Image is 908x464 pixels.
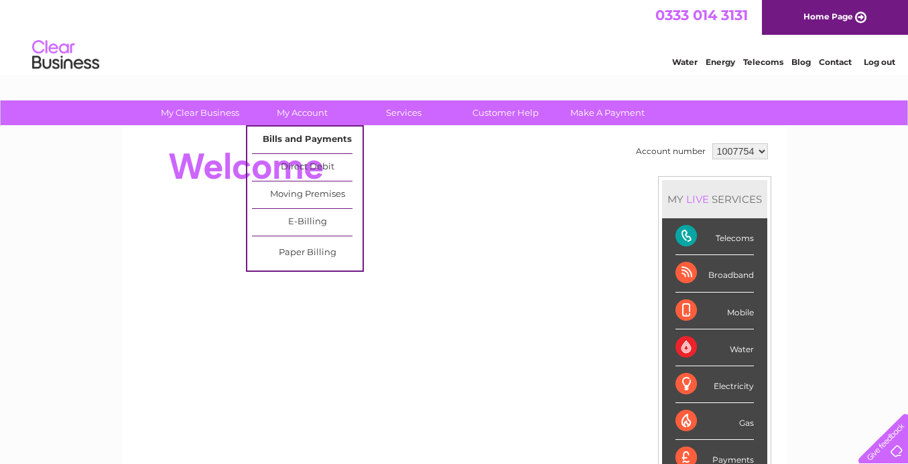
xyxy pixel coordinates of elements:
[675,329,754,366] div: Water
[675,255,754,292] div: Broadband
[252,209,363,236] a: E-Billing
[819,57,852,67] a: Contact
[252,240,363,266] a: Paper Billing
[450,100,561,125] a: Customer Help
[145,100,255,125] a: My Clear Business
[675,293,754,329] div: Mobile
[252,154,363,181] a: Direct Debit
[252,127,363,153] a: Bills and Payments
[675,366,754,403] div: Electricity
[633,140,709,163] td: Account number
[864,57,895,67] a: Log out
[675,403,754,440] div: Gas
[743,57,783,67] a: Telecoms
[348,100,459,125] a: Services
[662,180,767,218] div: MY SERVICES
[791,57,811,67] a: Blog
[247,100,357,125] a: My Account
[31,35,100,76] img: logo.png
[138,7,771,65] div: Clear Business is a trading name of Verastar Limited (registered in [GEOGRAPHIC_DATA] No. 3667643...
[655,7,748,23] a: 0333 014 3131
[252,181,363,208] a: Moving Premises
[706,57,735,67] a: Energy
[675,218,754,255] div: Telecoms
[684,193,712,206] div: LIVE
[672,57,698,67] a: Water
[552,100,663,125] a: Make A Payment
